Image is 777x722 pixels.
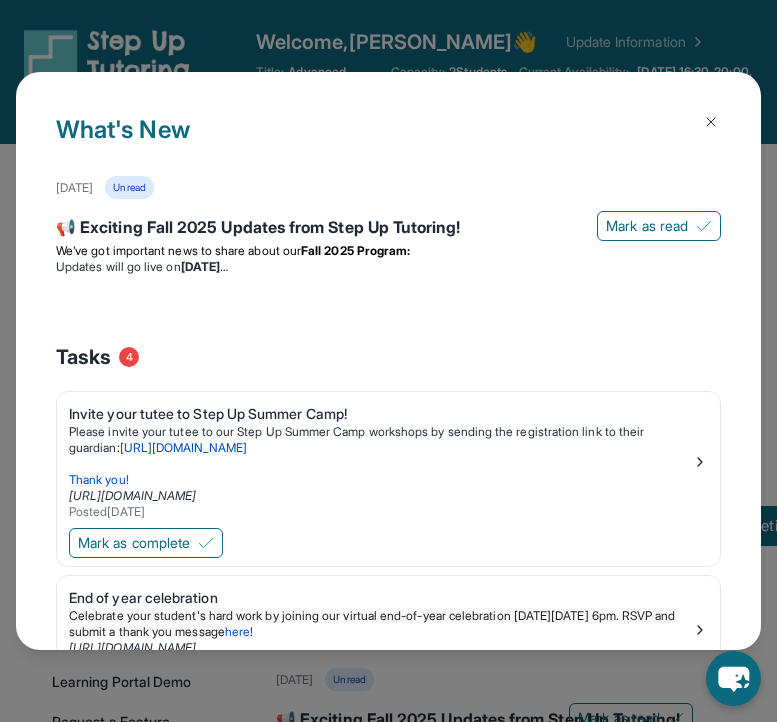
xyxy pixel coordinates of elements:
[120,440,247,455] a: [URL][DOMAIN_NAME]
[69,404,692,424] div: Invite your tutee to Step Up Summer Camp!
[69,588,692,608] div: End of year celebration
[56,215,721,243] div: 📢 Exciting Fall 2025 Updates from Step Up Tutoring!
[56,343,111,371] span: Tasks
[119,347,139,367] span: 4
[301,243,410,258] strong: Fall 2025 Program:
[706,651,761,706] button: chat-button
[56,243,301,258] span: We’ve got important news to share about our
[69,528,223,558] button: Mark as complete
[78,533,190,553] span: Mark as complete
[703,114,719,130] img: Close Icon
[597,211,721,241] button: Mark as read
[56,112,721,176] h1: What's New
[56,180,93,196] div: [DATE]
[69,504,692,520] div: Posted [DATE]
[56,259,721,275] li: Updates will go live on
[105,176,153,199] div: Unread
[696,218,712,234] img: Mark as read
[69,608,679,639] span: Celebrate your student's hard work by joining our virtual end-of-year celebration [DATE][DATE] 6p...
[69,640,196,655] a: [URL][DOMAIN_NAME]
[181,259,228,274] strong: [DATE]
[198,535,214,551] img: Mark as complete
[606,216,688,236] span: Mark as read
[57,576,720,676] a: End of year celebrationCelebrate your student's hard work by joining our virtual end-of-year cele...
[69,488,196,503] a: [URL][DOMAIN_NAME]
[69,472,129,487] span: Thank you!
[69,424,692,456] p: Please invite your tutee to our Step Up Summer Camp workshops by sending the registration link to...
[57,392,720,524] a: Invite your tutee to Step Up Summer Camp!Please invite your tutee to our Step Up Summer Camp work...
[225,624,250,639] a: here
[69,608,692,640] p: !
